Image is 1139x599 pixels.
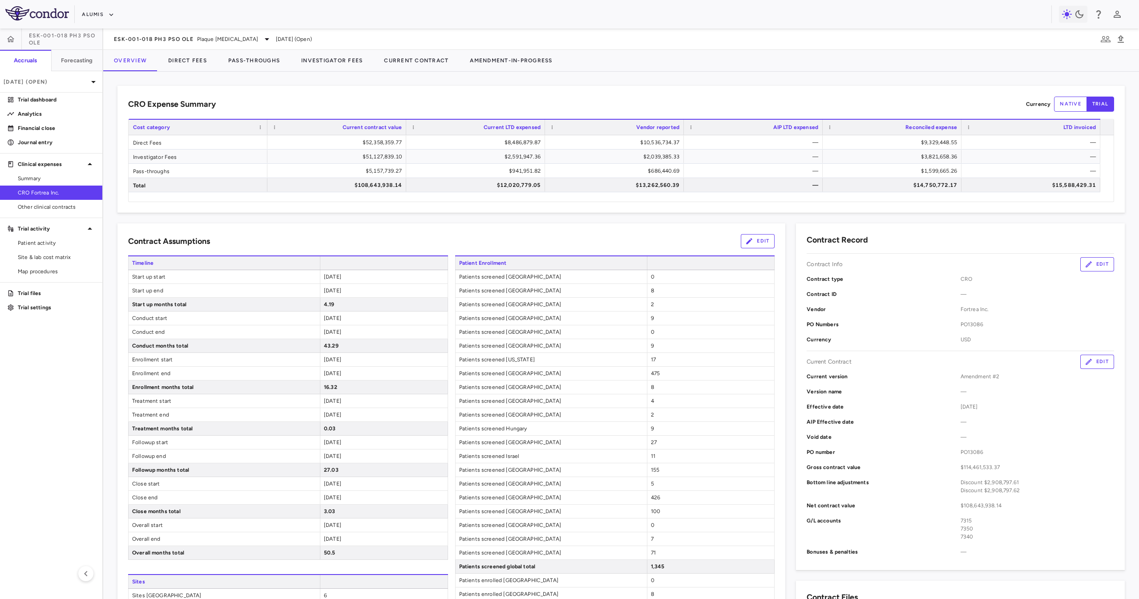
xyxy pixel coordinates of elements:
p: Current version [807,372,960,380]
div: $51,127,839.10 [275,150,402,164]
button: trial [1086,97,1114,112]
span: 7 [651,536,654,542]
span: Patients screened Israel [456,449,647,463]
span: Patients screened [GEOGRAPHIC_DATA] [456,477,647,490]
span: Patients screened [GEOGRAPHIC_DATA] [456,367,647,380]
p: Currency [1026,100,1050,108]
span: Patients screened [US_STATE] [456,353,647,366]
span: Close months total [129,505,320,518]
button: Edit [741,234,775,248]
span: 9 [651,315,654,321]
span: Current LTD expensed [484,124,541,130]
span: 11 [651,453,655,459]
span: [DATE] [324,494,341,501]
h6: CRO Expense Summary [128,98,216,110]
span: Treatment end [129,408,320,421]
span: 50.5 [324,550,335,556]
span: 4.19 [324,301,335,308]
div: $1,599,665.26 [831,164,957,178]
span: PO13086 [961,320,1114,328]
span: Current contract value [343,124,402,130]
p: Gross contract value [807,463,960,471]
span: 0 [651,522,654,528]
button: Current Contract [373,50,459,71]
span: 17 [651,356,656,363]
span: Enrollment end [129,367,320,380]
div: $8,486,879.87 [414,135,541,150]
button: Overview [103,50,158,71]
p: Bonuses & penalties [807,548,960,556]
span: 1,345 [651,563,665,570]
div: $2,591,947.36 [414,150,541,164]
button: native [1054,97,1087,112]
span: Timeline [128,256,320,270]
button: Edit [1080,257,1114,271]
span: Other clinical contracts [18,203,95,211]
span: 100 [651,508,660,514]
div: $9,329,448.55 [831,135,957,150]
span: Vendor reported [636,124,679,130]
div: $2,039,385.33 [553,150,679,164]
span: Patients screened [GEOGRAPHIC_DATA] [456,532,647,546]
p: Current Contract [807,358,851,366]
p: PO Numbers [807,320,960,328]
span: PO13086 [961,448,1114,456]
div: 7340 [961,533,1114,541]
span: [DATE] [324,481,341,487]
span: 5 [651,481,654,487]
span: 16.32 [324,384,337,390]
span: [DATE] [324,453,341,459]
p: [DATE] (Open) [4,78,88,86]
span: Patients screened [GEOGRAPHIC_DATA] [456,394,647,408]
span: 0.03 [324,425,336,432]
span: $114,461,533.37 [961,463,1114,471]
span: Treatment start [129,394,320,408]
div: $52,358,359.77 [275,135,402,150]
span: Reconciled expense [905,124,957,130]
div: — [692,164,818,178]
span: [DATE] [324,287,341,294]
div: — [692,150,818,164]
div: Direct Fees [129,135,267,149]
span: Patients screened [GEOGRAPHIC_DATA] [456,491,647,504]
span: Patients enrolled [GEOGRAPHIC_DATA] [456,574,647,587]
p: Analytics [18,110,95,118]
p: AIP Effective date [807,418,960,426]
span: Conduct end [129,325,320,339]
span: Sites [128,575,320,588]
p: Version name [807,388,960,396]
span: LTD invoiced [1063,124,1096,130]
div: Discount $2,908,797.61 [961,478,1114,486]
span: Conduct start [129,312,320,325]
span: [DATE] [324,274,341,280]
p: G/L accounts [807,517,960,541]
span: AIP LTD expensed [773,124,818,130]
p: Currency [807,336,960,344]
span: [DATE] [324,439,341,445]
span: Overall end [129,532,320,546]
span: USD [961,336,1114,344]
span: 8 [651,287,654,294]
span: Patients screened [GEOGRAPHIC_DATA] [456,312,647,325]
span: — [961,548,1114,556]
span: 8 [651,591,654,597]
h6: Accruals [14,57,37,65]
p: Net contract value [807,502,960,510]
div: $10,536,734.37 [553,135,679,150]
div: — [969,135,1096,150]
div: $14,750,772.17 [831,178,957,192]
span: 9 [651,425,654,432]
span: Start up start [129,270,320,283]
p: Trial dashboard [18,96,95,104]
span: Start up end [129,284,320,297]
span: 2 [651,301,654,308]
span: ESK-001-018 Ph3 PsO OLE [29,32,102,46]
button: Edit [1080,355,1114,369]
span: [DATE] [324,315,341,321]
span: CRO [961,275,1114,283]
span: Followup months total [129,463,320,477]
span: Patients screened Hungary [456,422,647,435]
span: Patients screened [GEOGRAPHIC_DATA] [456,505,647,518]
span: [DATE] [324,536,341,542]
div: $15,588,429.31 [969,178,1096,192]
